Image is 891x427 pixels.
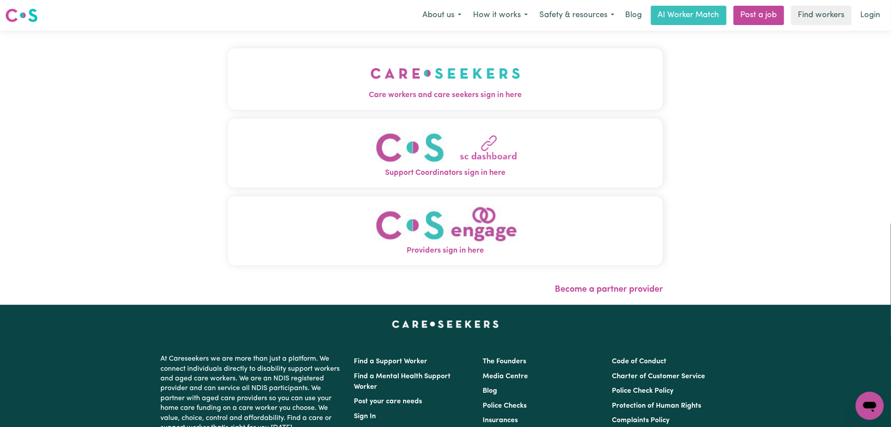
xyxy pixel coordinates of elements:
span: Care workers and care seekers sign in here [228,90,663,101]
a: Post a job [734,6,784,25]
a: Find a Support Worker [354,358,428,365]
a: Media Centre [483,373,528,380]
a: Police Checks [483,402,527,409]
a: Sign In [354,413,376,420]
a: The Founders [483,358,527,365]
a: Charter of Customer Service [612,373,705,380]
button: Care workers and care seekers sign in here [228,48,663,110]
button: Safety & resources [534,6,620,25]
img: Careseekers logo [5,7,38,23]
a: AI Worker Match [651,6,727,25]
button: About us [417,6,467,25]
a: Find workers [791,6,852,25]
a: Blog [620,6,647,25]
a: Post your care needs [354,398,422,405]
a: Code of Conduct [612,358,666,365]
button: Providers sign in here [228,196,663,265]
a: Insurances [483,417,518,424]
a: Police Check Policy [612,387,673,394]
a: Login [855,6,886,25]
iframe: Button to launch messaging window [856,392,884,420]
button: How it works [467,6,534,25]
a: Careseekers home page [392,321,499,328]
a: Complaints Policy [612,417,669,424]
a: Protection of Human Rights [612,402,701,409]
span: Providers sign in here [228,245,663,257]
a: Careseekers logo [5,5,38,25]
button: Support Coordinators sign in here [228,119,663,188]
a: Become a partner provider [555,285,663,294]
a: Blog [483,387,498,394]
a: Find a Mental Health Support Worker [354,373,451,391]
span: Support Coordinators sign in here [228,167,663,179]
